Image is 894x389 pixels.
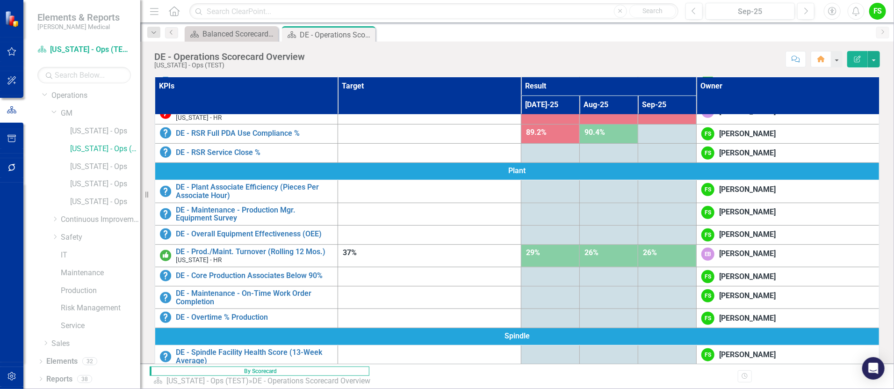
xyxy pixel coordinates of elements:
[701,147,714,160] div: FS
[155,180,338,203] td: Double-Click to Edit Right Click for Context Menu
[187,28,276,40] a: Balanced Scorecard Welcome Page
[150,367,369,376] span: By Scorecard
[37,44,131,55] a: [US_STATE] - Ops (TEST)
[709,6,792,17] div: Sep-25
[584,128,605,137] span: 90.4%
[701,270,714,283] div: FS
[77,375,92,383] div: 38
[719,184,776,195] div: [PERSON_NAME]
[70,197,140,207] a: [US_STATE] - Ops
[61,268,140,279] a: Maintenance
[155,345,338,368] td: Double-Click to Edit Right Click for Context Menu
[584,248,598,257] span: 26%
[719,313,776,324] div: [PERSON_NAME]
[701,127,714,140] div: FS
[51,90,140,101] a: Operations
[160,127,171,139] img: No Information
[160,228,171,240] img: No Information
[4,10,21,27] img: ClearPoint Strategy
[701,248,714,261] div: EB
[696,286,880,308] td: Double-Click to Edit
[719,249,776,259] div: [PERSON_NAME]
[701,183,714,196] div: FS
[155,328,880,345] td: Double-Click to Edit
[154,51,305,62] div: DE - Operations Scorecard Overview
[696,225,880,244] td: Double-Click to Edit
[160,351,171,362] img: No Information
[696,180,880,203] td: Double-Click to Edit
[176,230,333,238] a: DE - Overall Equipment Effectiveness (OEE)
[643,248,657,257] span: 26%
[61,214,140,225] a: Continuous Improvement
[642,7,663,15] span: Search
[176,289,333,306] a: DE - Maintenance - On-Time Work Order Completion
[343,248,357,257] span: 37%
[46,374,72,385] a: Reports
[155,267,338,286] td: Double-Click to Edit Right Click for Context Menu
[160,147,171,158] img: No Information
[176,129,333,138] a: DE - RSR Full PDA Use Compliance %
[160,270,171,281] img: No Information
[70,144,140,154] a: [US_STATE] - Ops (TEST)
[160,186,171,197] img: No Information
[160,208,171,220] img: No Information
[46,356,78,367] a: Elements
[696,144,880,163] td: Double-Click to Edit
[37,12,120,23] span: Elements & Reports
[155,203,338,225] td: Double-Click to Edit Right Click for Context Menu
[526,248,540,257] span: 29%
[696,203,880,225] td: Double-Click to Edit
[61,108,140,119] a: GM
[176,256,222,264] span: [US_STATE] - HR
[160,292,171,303] img: No Information
[719,350,776,360] div: [PERSON_NAME]
[37,67,131,83] input: Search Below...
[300,29,373,41] div: DE - Operations Scorecard Overview
[696,267,880,286] td: Double-Click to Edit
[61,303,140,314] a: Risk Management
[176,272,333,280] a: DE - Core Production Associates Below 90%
[701,289,714,302] div: FS
[61,321,140,331] a: Service
[70,126,140,137] a: [US_STATE] - Ops
[719,129,776,139] div: [PERSON_NAME]
[70,161,140,172] a: [US_STATE] - Ops
[61,232,140,243] a: Safety
[160,250,171,261] img: On or Above Target
[51,338,140,349] a: Sales
[701,348,714,361] div: FS
[160,331,874,342] span: Spindle
[82,358,97,366] div: 32
[176,114,222,121] span: [US_STATE] - HR
[61,286,140,296] a: Production
[701,312,714,325] div: FS
[176,348,333,365] a: DE - Spindle Facility Health Score (13-Week Average)
[719,207,776,218] div: [PERSON_NAME]
[869,3,886,20] button: FS
[189,3,678,20] input: Search ClearPoint...
[176,183,333,199] a: DE - Plant Associate Efficiency (Pieces Per Associate Hour)
[202,28,276,40] div: Balanced Scorecard Welcome Page
[176,248,333,256] a: DE - Prod./Maint. Turnover (Rolling 12 Mos.)
[701,228,714,242] div: FS
[160,166,874,176] span: Plant
[719,148,776,159] div: [PERSON_NAME]
[696,345,880,368] td: Double-Click to Edit
[155,225,338,244] td: Double-Click to Edit Right Click for Context Menu
[719,272,776,282] div: [PERSON_NAME]
[862,357,885,380] div: Open Intercom Messenger
[160,312,171,323] img: No Information
[153,376,374,387] div: »
[166,376,249,385] a: [US_STATE] - Ops (TEST)
[706,3,795,20] button: Sep-25
[154,62,305,69] div: [US_STATE] - Ops (TEST)
[155,144,338,163] td: Double-Click to Edit Right Click for Context Menu
[155,125,338,144] td: Double-Click to Edit Right Click for Context Menu
[719,229,776,240] div: [PERSON_NAME]
[526,128,547,137] span: 89.2%
[155,286,338,308] td: Double-Click to Edit Right Click for Context Menu
[176,313,333,322] a: DE - Overtime % Production
[629,5,676,18] button: Search
[696,125,880,144] td: Double-Click to Edit
[155,163,880,180] td: Double-Click to Edit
